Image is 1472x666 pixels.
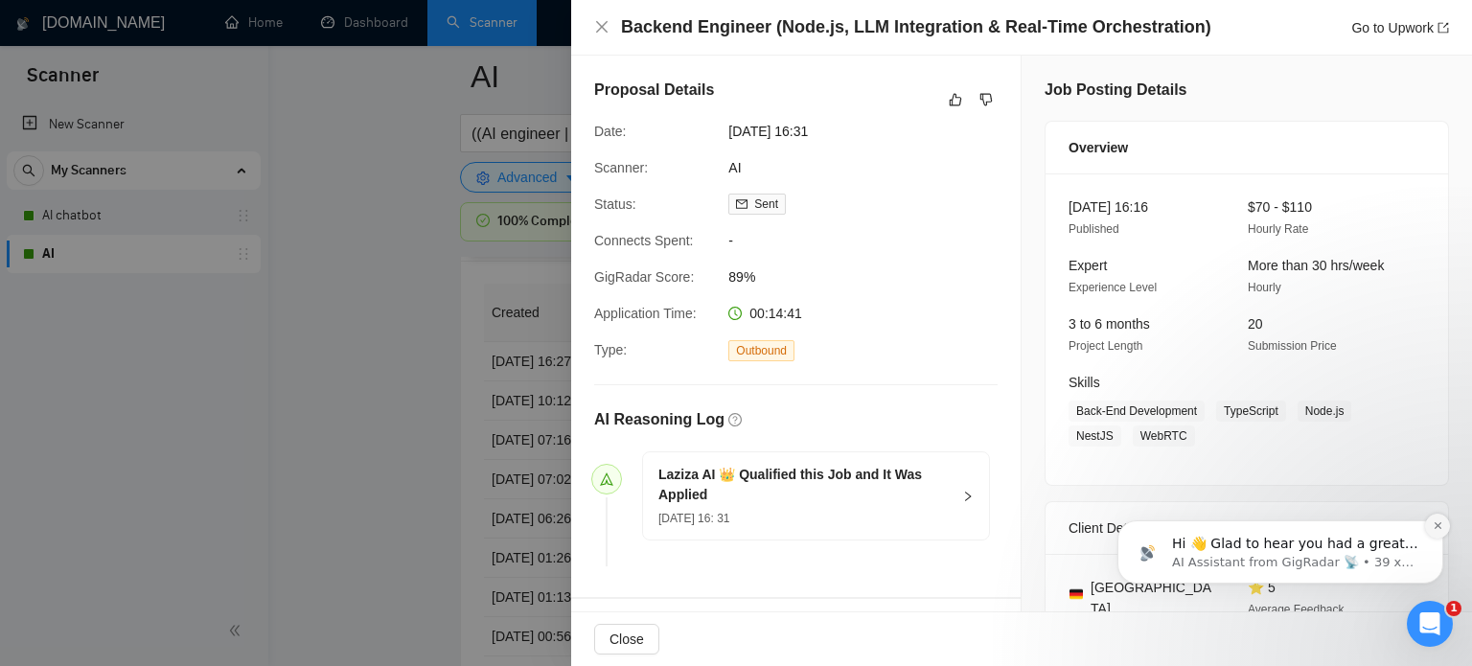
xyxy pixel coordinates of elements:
[975,88,998,111] button: dislike
[83,135,330,284] span: Hi 👋 Glad to hear you had a great experience with us! 🙌 ​ Could you spare 20 seconds to leave a r...
[594,79,714,102] h5: Proposal Details
[728,413,742,426] span: question-circle
[944,88,967,111] button: like
[1069,258,1107,273] span: Expert
[594,19,609,34] span: close
[1069,339,1142,353] span: Project Length
[728,340,794,361] span: Outbound
[728,121,1016,142] span: [DATE] 16:31
[83,153,331,171] p: Message from AI Assistant from GigRadar 📡, sent 39 хв. тому
[1248,281,1281,294] span: Hourly
[962,491,974,502] span: right
[1069,137,1128,158] span: Overview
[749,306,802,321] span: 00:14:41
[1069,587,1083,601] img: 🇩🇪
[728,307,742,320] span: clock-circle
[43,137,74,168] img: Profile image for AI Assistant from GigRadar 📡
[949,92,962,107] span: like
[1069,375,1100,390] span: Skills
[1248,258,1384,273] span: More than 30 hrs/week
[594,624,659,655] button: Close
[29,120,355,183] div: message notification from AI Assistant from GigRadar 📡, 39 хв. тому. Hi 👋 Glad to hear you had a ...
[594,160,648,175] span: Scanner:
[1069,401,1205,422] span: Back-End Development
[594,196,636,212] span: Status:
[1248,199,1312,215] span: $70 - $110
[336,113,361,138] button: Dismiss notification
[1437,22,1449,34] span: export
[594,19,609,35] button: Close
[1069,199,1148,215] span: [DATE] 16:16
[1351,20,1449,35] a: Go to Upworkexport
[1446,601,1461,616] span: 1
[609,629,644,650] span: Close
[594,408,724,431] h5: AI Reasoning Log
[1407,601,1453,647] iframe: Intercom live chat
[594,269,694,285] span: GigRadar Score:
[621,15,1211,39] h4: Backend Engineer (Node.js, LLM Integration & Real-Time Orchestration)
[728,266,1016,287] span: 89%
[1069,425,1121,447] span: NestJS
[754,197,778,211] span: Sent
[1248,222,1308,236] span: Hourly Rate
[1069,222,1119,236] span: Published
[1089,401,1472,614] iframe: Intercom notifications повідомлення
[594,342,627,357] span: Type:
[979,92,993,107] span: dislike
[1069,316,1150,332] span: 3 to 6 months
[594,306,697,321] span: Application Time:
[594,124,626,139] span: Date:
[658,465,951,505] h5: Laziza AI 👑 Qualified this Job and It Was Applied
[594,233,694,248] span: Connects Spent:
[728,157,1016,178] span: AI
[728,230,1016,251] span: -
[1069,281,1157,294] span: Experience Level
[1248,339,1337,353] span: Submission Price
[658,512,729,525] span: [DATE] 16: 31
[600,472,613,486] span: send
[1045,79,1186,102] h5: Job Posting Details
[1069,502,1425,554] div: Client Details
[736,198,747,210] span: mail
[1248,316,1263,332] span: 20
